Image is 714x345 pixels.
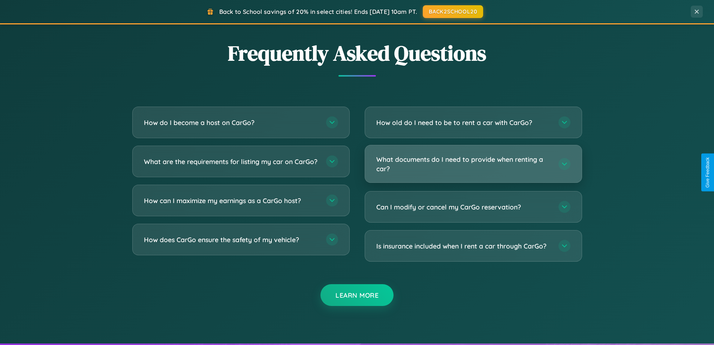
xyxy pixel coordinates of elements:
[376,155,551,173] h3: What documents do I need to provide when renting a car?
[705,157,710,188] div: Give Feedback
[219,8,417,15] span: Back to School savings of 20% in select cities! Ends [DATE] 10am PT.
[132,39,582,68] h2: Frequently Asked Questions
[144,118,319,127] h3: How do I become a host on CarGo?
[376,118,551,127] h3: How old do I need to be to rent a car with CarGo?
[144,235,319,244] h3: How does CarGo ensure the safety of my vehicle?
[144,157,319,166] h3: What are the requirements for listing my car on CarGo?
[320,284,394,306] button: Learn More
[144,196,319,205] h3: How can I maximize my earnings as a CarGo host?
[376,241,551,251] h3: Is insurance included when I rent a car through CarGo?
[423,5,483,18] button: BACK2SCHOOL20
[376,202,551,212] h3: Can I modify or cancel my CarGo reservation?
